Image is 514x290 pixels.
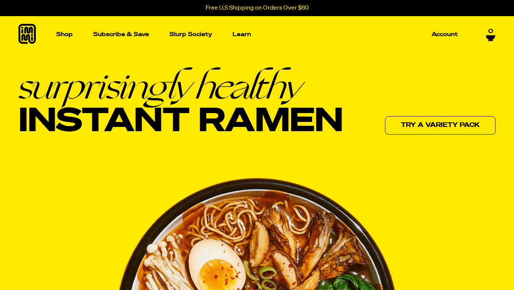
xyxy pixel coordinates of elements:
p: Account [432,32,458,37]
a: 0 [486,27,496,40]
a: Try a variety pack [385,116,496,135]
nav: Main navigation [53,16,461,53]
p: Learn [233,32,251,37]
span: 0 [488,27,493,34]
h1: Instant Ramen [18,68,343,140]
p: Free U.S Shipping on Orders Over $60 [206,5,309,12]
p: Shop [56,32,73,37]
p: Subscribe & Save [93,32,149,37]
a: Shop [53,16,76,53]
em: surprisingly healthy [18,68,343,104]
a: Subscribe & Save [90,28,152,40]
a: Account [429,28,461,40]
a: Learn [229,16,254,53]
a: Slurp Society [166,28,215,40]
p: Slurp Society [169,32,212,37]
